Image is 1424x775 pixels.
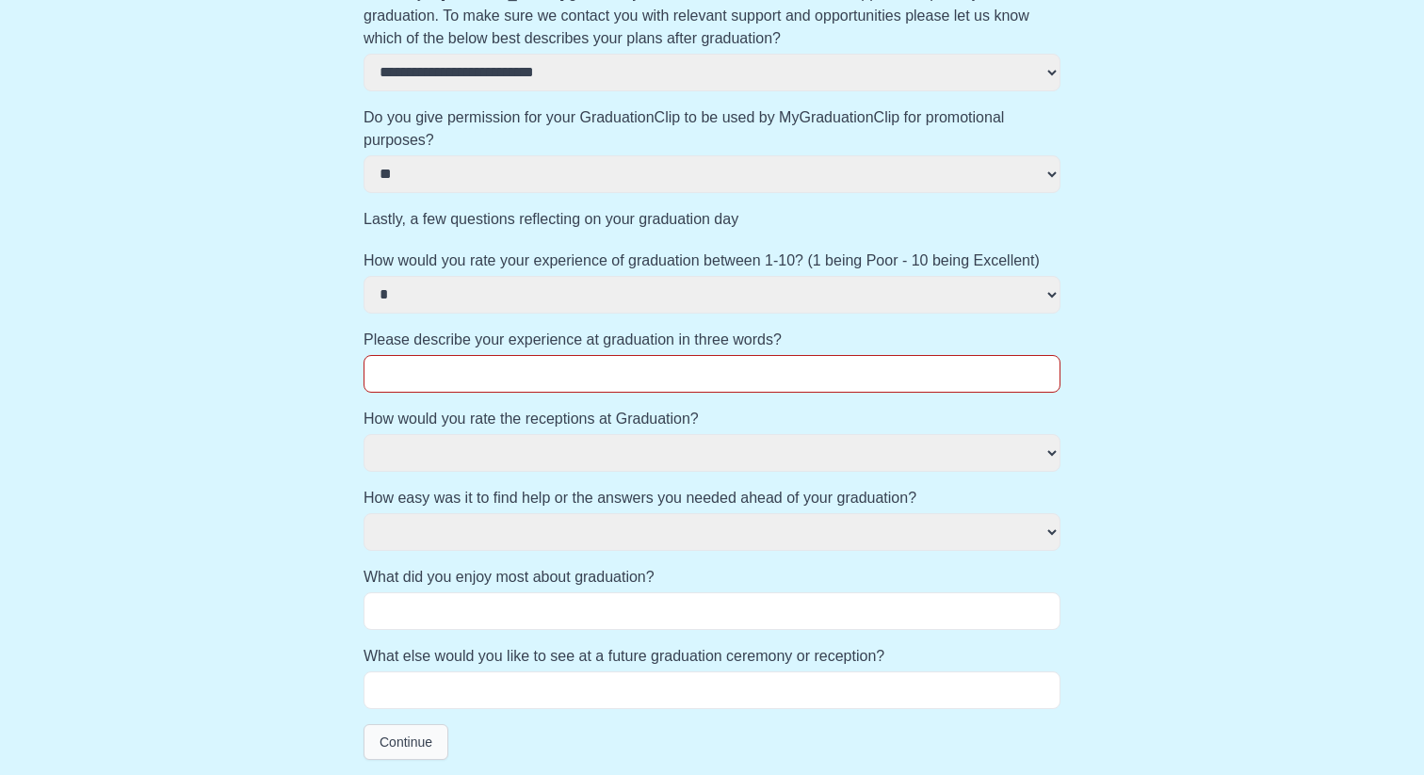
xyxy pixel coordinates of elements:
[364,208,1060,231] label: Lastly, a few questions reflecting on your graduation day
[364,487,1060,509] label: How easy was it to find help or the answers you needed ahead of your graduation?
[364,566,1060,589] label: What did you enjoy most about graduation?
[364,645,1060,668] label: What else would you like to see at a future graduation ceremony or reception?
[364,408,1060,430] label: How would you rate the receptions at Graduation?
[364,250,1060,272] label: How would you rate your experience of graduation between 1-10? (1 being Poor - 10 being Excellent)
[364,724,448,760] button: Continue
[364,106,1060,152] label: Do you give permission for your GraduationClip to be used by MyGraduationClip for promotional pur...
[364,329,1060,351] label: Please describe your experience at graduation in three words?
